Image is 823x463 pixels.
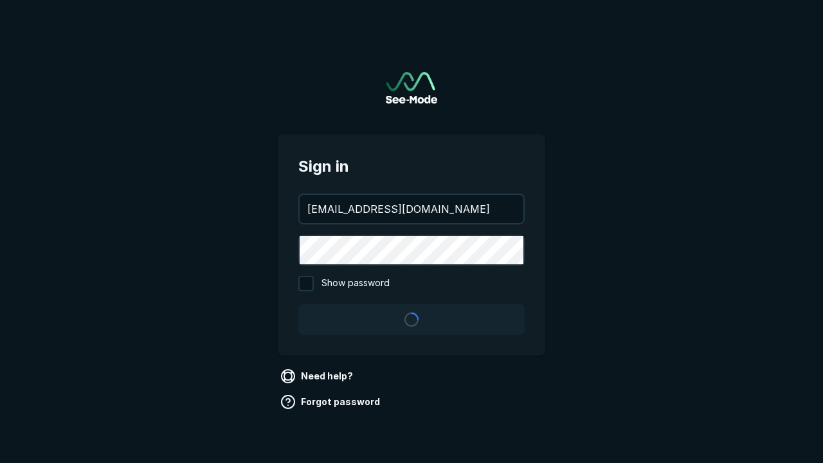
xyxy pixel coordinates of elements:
a: Forgot password [278,392,385,412]
a: Need help? [278,366,358,386]
input: your@email.com [300,195,523,223]
img: See-Mode Logo [386,72,437,104]
span: Sign in [298,155,525,178]
a: Go to sign in [386,72,437,104]
span: Show password [321,276,390,291]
